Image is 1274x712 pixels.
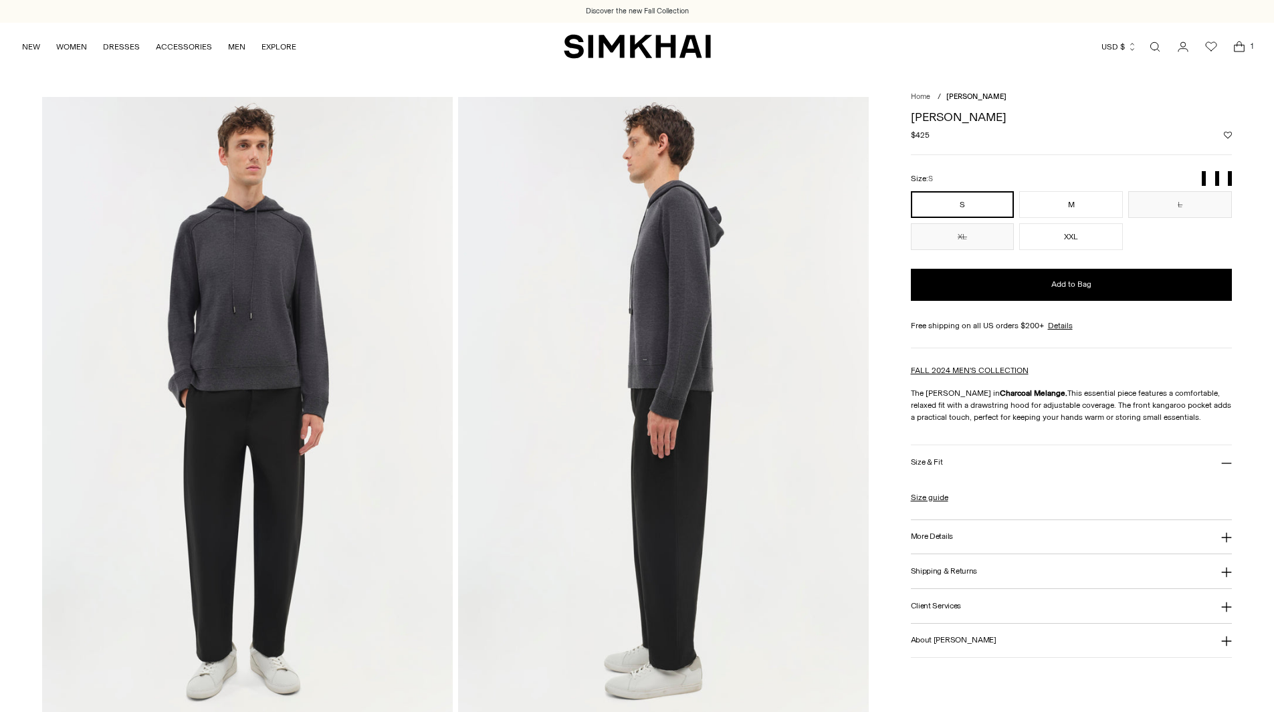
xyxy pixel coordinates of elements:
button: L [1128,191,1232,218]
button: Shipping & Returns [911,554,1233,588]
a: WOMEN [56,32,87,62]
a: DRESSES [103,32,140,62]
a: Home [911,92,930,101]
button: XXL [1019,223,1123,250]
a: NEW [22,32,40,62]
label: Size: [911,172,933,185]
h3: More Details [911,532,953,541]
button: S [911,191,1015,218]
a: FALL 2024 MEN'S COLLECTION [911,366,1029,375]
button: Client Services [911,589,1233,623]
h1: [PERSON_NAME] [911,111,1233,123]
span: 1 [1246,40,1258,52]
h3: Shipping & Returns [911,567,978,576]
button: More Details [911,520,1233,554]
a: EXPLORE [261,32,296,62]
span: S [928,174,933,183]
h3: Client Services [911,602,962,610]
span: $425 [911,129,930,141]
button: M [1019,191,1123,218]
nav: breadcrumbs [911,92,1233,103]
span: [PERSON_NAME] [946,92,1006,101]
p: The [PERSON_NAME] in This essential piece features a comfortable, relaxed fit with a drawstring h... [911,387,1233,423]
strong: Charcoal Melange. [1000,388,1067,398]
button: Add to Bag [911,269,1233,301]
a: Open search modal [1142,33,1168,60]
h3: Size & Fit [911,458,943,467]
a: Discover the new Fall Collection [586,6,689,17]
a: ACCESSORIES [156,32,212,62]
a: SIMKHAI [564,33,711,60]
a: Go to the account page [1170,33,1196,60]
a: Wishlist [1198,33,1225,60]
a: Open cart modal [1226,33,1253,60]
div: / [938,92,941,103]
a: MEN [228,32,245,62]
button: Add to Wishlist [1224,131,1232,139]
div: Free shipping on all US orders $200+ [911,320,1233,332]
button: About [PERSON_NAME] [911,624,1233,658]
button: XL [911,223,1015,250]
a: Size guide [911,491,948,503]
button: USD $ [1101,32,1137,62]
span: Add to Bag [1051,279,1091,290]
h3: About [PERSON_NAME] [911,636,996,644]
a: Details [1048,320,1073,332]
button: Size & Fit [911,445,1233,479]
